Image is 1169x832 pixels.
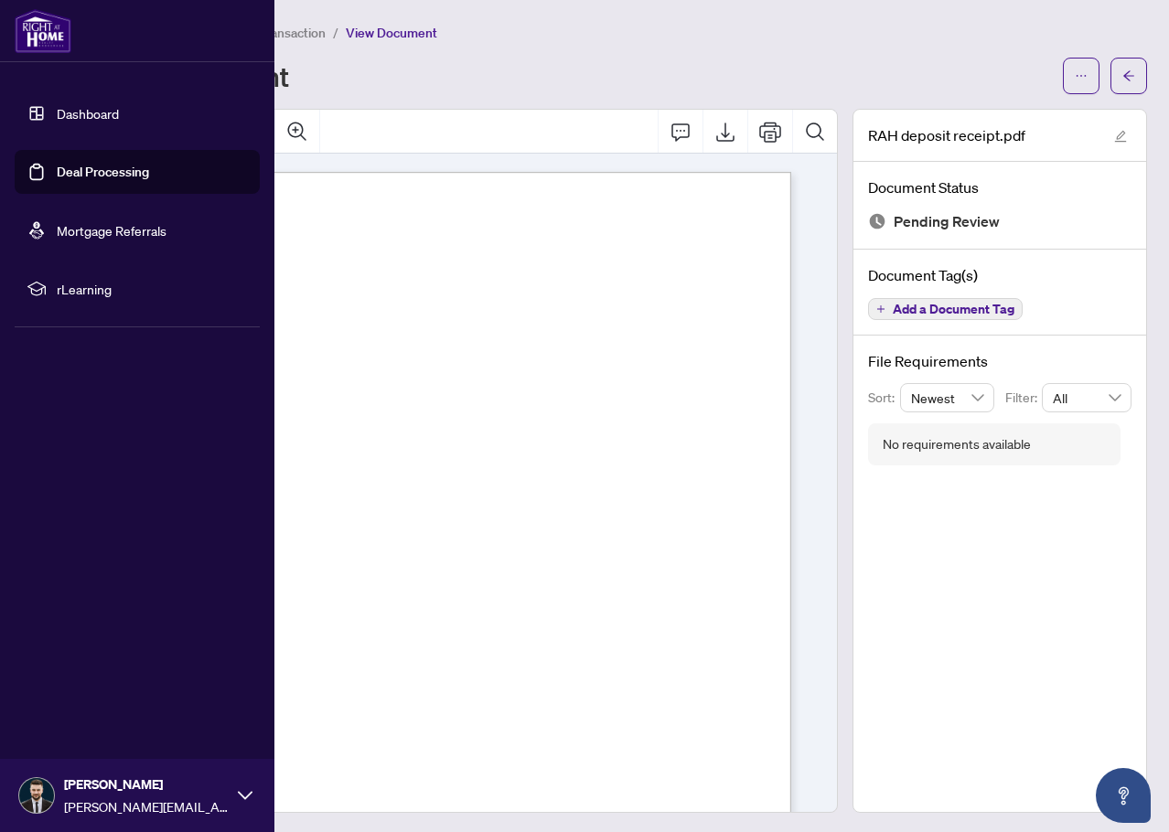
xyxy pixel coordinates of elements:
span: RAH deposit receipt.pdf [868,124,1025,146]
img: Document Status [868,212,886,230]
button: Add a Document Tag [868,298,1023,320]
span: All [1053,384,1121,411]
span: Add a Document Tag [893,303,1014,315]
span: Newest [911,384,984,411]
p: Sort: [868,388,900,408]
div: No requirements available [883,434,1031,454]
span: Pending Review [894,209,1000,234]
span: arrow-left [1122,69,1135,82]
span: View Document [346,25,437,41]
a: Mortgage Referrals [57,222,166,239]
h4: File Requirements [868,350,1131,372]
a: Deal Processing [57,164,149,180]
img: Profile Icon [19,778,54,813]
button: Open asap [1096,768,1151,823]
p: Filter: [1005,388,1042,408]
span: [PERSON_NAME][EMAIL_ADDRESS][DOMAIN_NAME] [64,796,229,816]
li: / [333,22,338,43]
span: rLearning [57,279,247,299]
span: plus [876,304,885,314]
h4: Document Tag(s) [868,264,1131,286]
a: Dashboard [57,105,119,122]
span: [PERSON_NAME] [64,774,229,795]
span: ellipsis [1075,69,1088,82]
h4: Document Status [868,176,1131,198]
span: View Transaction [228,25,326,41]
span: edit [1114,130,1127,143]
img: logo [15,9,71,53]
